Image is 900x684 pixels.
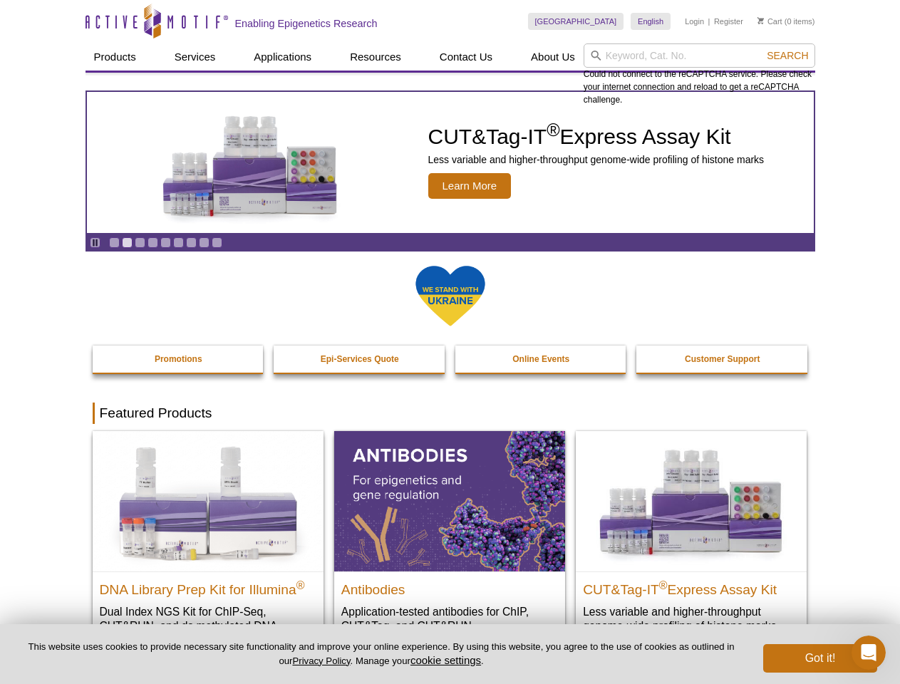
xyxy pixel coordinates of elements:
h2: Enabling Epigenetics Research [235,17,378,30]
a: Go to slide 6 [173,237,184,248]
div: Could not connect to the reCAPTCHA service. Please check your internet connection and reload to g... [584,43,815,106]
img: We Stand With Ukraine [415,264,486,328]
a: All Antibodies Antibodies Application-tested antibodies for ChIP, CUT&Tag, and CUT&RUN. [334,431,565,647]
a: Contact Us [431,43,501,71]
li: (0 items) [757,13,815,30]
h2: Featured Products [93,403,808,424]
img: All Antibodies [334,431,565,571]
p: This website uses cookies to provide necessary site functionality and improve your online experie... [23,641,740,668]
a: Cart [757,16,782,26]
a: Customer Support [636,346,809,373]
a: Privacy Policy [292,655,350,666]
input: Keyword, Cat. No. [584,43,815,68]
a: Go to slide 1 [109,237,120,248]
a: Go to slide 2 [122,237,133,248]
sup: ® [296,579,305,591]
strong: Promotions [155,354,202,364]
a: DNA Library Prep Kit for Illumina DNA Library Prep Kit for Illumina® Dual Index NGS Kit for ChIP-... [93,431,324,661]
strong: Epi-Services Quote [321,354,399,364]
a: CUT&Tag-IT® Express Assay Kit CUT&Tag-IT®Express Assay Kit Less variable and higher-throughput ge... [576,431,807,647]
strong: Customer Support [685,354,760,364]
li: | [708,13,710,30]
a: Applications [245,43,320,71]
strong: Online Events [512,354,569,364]
a: Resources [341,43,410,71]
a: English [631,13,671,30]
h2: DNA Library Prep Kit for Illumina [100,576,316,597]
button: cookie settings [410,654,481,666]
iframe: Intercom live chat [852,636,886,670]
sup: ® [659,579,668,591]
a: Services [166,43,224,71]
span: Search [767,50,808,61]
a: Go to slide 9 [212,237,222,248]
a: Toggle autoplay [90,237,100,248]
p: Dual Index NGS Kit for ChIP-Seq, CUT&RUN, and ds methylated DNA assays. [100,604,316,648]
h2: Antibodies [341,576,558,597]
a: Go to slide 3 [135,237,145,248]
a: Go to slide 5 [160,237,171,248]
a: Go to slide 4 [148,237,158,248]
button: Got it! [763,644,877,673]
a: Products [86,43,145,71]
button: Search [762,49,812,62]
img: DNA Library Prep Kit for Illumina [93,431,324,571]
img: Your Cart [757,17,764,24]
a: Online Events [455,346,628,373]
a: Go to slide 7 [186,237,197,248]
a: Login [685,16,704,26]
a: Promotions [93,346,265,373]
h2: CUT&Tag-IT Express Assay Kit [583,576,800,597]
a: [GEOGRAPHIC_DATA] [528,13,624,30]
img: CUT&Tag-IT® Express Assay Kit [576,431,807,571]
p: Application-tested antibodies for ChIP, CUT&Tag, and CUT&RUN. [341,604,558,633]
a: Epi-Services Quote [274,346,446,373]
a: About Us [522,43,584,71]
p: Less variable and higher-throughput genome-wide profiling of histone marks​. [583,604,800,633]
a: Go to slide 8 [199,237,210,248]
a: Register [714,16,743,26]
